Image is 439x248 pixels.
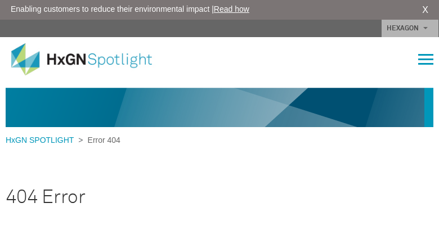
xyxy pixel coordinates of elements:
a: HEXAGON [382,20,438,37]
h1: 404 Error [6,178,428,217]
div: > [6,134,120,146]
span: Enabling customers to reduce their environmental impact | [11,3,249,15]
img: HxGN Spotlight [11,43,169,76]
a: X [422,3,428,17]
span: Error 404 [83,136,120,145]
a: Read how [214,4,249,13]
a: HxGN SPOTLIGHT [6,136,78,145]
